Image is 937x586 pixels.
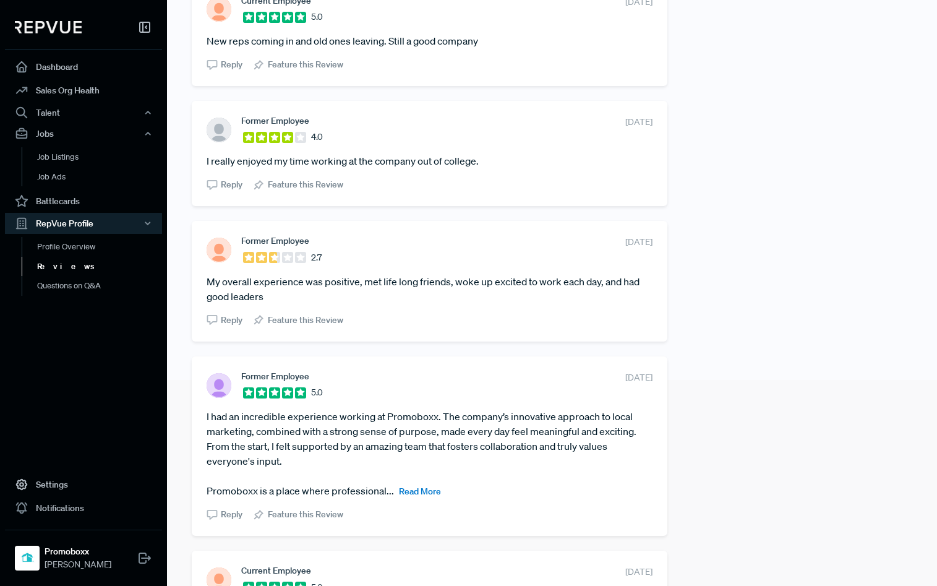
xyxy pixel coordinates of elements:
button: RepVue Profile [5,213,162,234]
span: Feature this Review [268,508,343,521]
a: Sales Org Health [5,79,162,102]
span: Reply [221,508,242,521]
span: 2.7 [311,251,322,264]
img: Promoboxx [17,548,37,568]
article: I had an incredible experience working at Promoboxx. The company’s innovative approach to local m... [207,409,652,498]
span: Current Employee [241,566,311,575]
a: Job Listings [22,147,179,167]
span: Read More [399,486,441,497]
a: Questions on Q&A [22,276,179,296]
span: Feature this Review [268,178,343,191]
article: I really enjoyed my time working at the company out of college. [207,153,652,168]
span: Reply [221,58,242,71]
span: Reply [221,314,242,327]
article: My overall experience was positive, met life long friends, woke up excited to work each day, and ... [207,274,652,304]
span: [PERSON_NAME] [45,558,111,571]
button: Talent [5,102,162,123]
span: 4.0 [311,131,323,144]
strong: Promoboxx [45,545,111,558]
span: [DATE] [625,236,652,249]
span: Former Employee [241,116,309,126]
span: [DATE] [625,566,652,579]
a: Settings [5,473,162,496]
span: Former Employee [241,371,309,381]
a: Notifications [5,496,162,520]
button: Jobs [5,123,162,144]
span: Former Employee [241,236,309,246]
img: RepVue [15,21,82,33]
a: Job Ads [22,167,179,187]
span: Feature this Review [268,314,343,327]
span: [DATE] [625,371,652,384]
span: 5.0 [311,11,323,24]
a: PromoboxxPromoboxx[PERSON_NAME] [5,530,162,576]
span: 5.0 [311,386,323,399]
span: [DATE] [625,116,652,129]
article: New reps coming in and old ones leaving. Still a good company [207,33,652,48]
span: Reply [221,178,242,191]
span: Feature this Review [268,58,343,71]
a: Profile Overview [22,237,179,257]
a: Dashboard [5,55,162,79]
a: Reviews [22,257,179,277]
a: Battlecards [5,189,162,213]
